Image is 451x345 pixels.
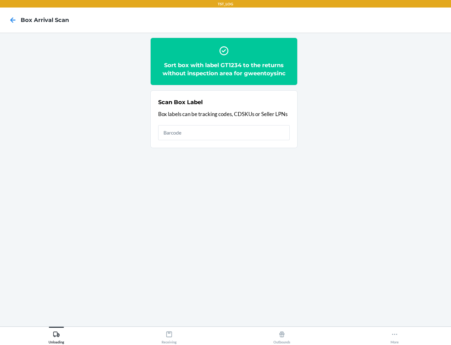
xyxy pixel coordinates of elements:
div: Receiving [162,328,177,344]
div: Unloading [49,328,64,344]
h2: Scan Box Label [158,98,203,106]
div: More [391,328,399,344]
div: Outbounds [273,328,290,344]
p: TST_LOG [218,1,233,7]
input: Barcode [158,125,290,140]
h2: Sort box with label GT1234 to the returns without inspection area for gweentoysinc [158,61,290,77]
button: Outbounds [225,327,338,344]
button: Receiving [113,327,225,344]
h4: Box Arrival Scan [21,16,69,24]
button: More [338,327,451,344]
p: Box labels can be tracking codes, CDSKUs or Seller LPNs [158,110,290,118]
